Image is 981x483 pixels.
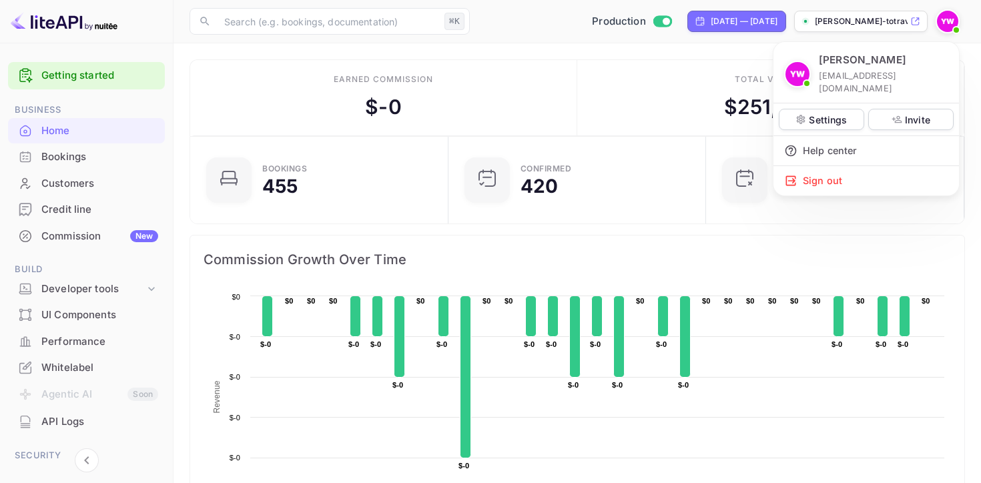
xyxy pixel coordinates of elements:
[773,136,959,165] div: Help center
[819,69,948,95] p: [EMAIL_ADDRESS][DOMAIN_NAME]
[773,166,959,195] div: Sign out
[905,113,930,127] p: Invite
[819,53,906,68] p: [PERSON_NAME]
[809,113,847,127] p: Settings
[785,62,809,86] img: Yahav Winkler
